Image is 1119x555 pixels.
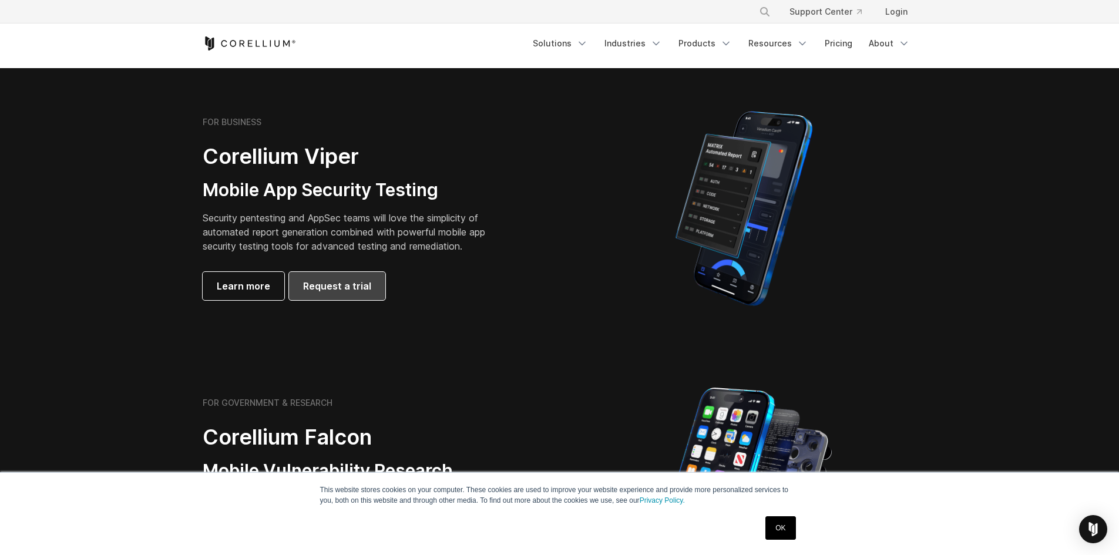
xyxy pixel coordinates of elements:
a: Solutions [526,33,595,54]
span: Learn more [217,279,270,293]
a: Learn more [203,272,284,300]
a: Corellium Home [203,36,296,51]
p: This website stores cookies on your computer. These cookies are used to improve your website expe... [320,485,799,506]
p: Security pentesting and AppSec teams will love the simplicity of automated report generation comb... [203,211,503,253]
div: Navigation Menu [526,33,917,54]
h6: FOR GOVERNMENT & RESEARCH [203,398,332,408]
h3: Mobile App Security Testing [203,179,503,201]
a: Request a trial [289,272,385,300]
span: Request a trial [303,279,371,293]
a: OK [765,516,795,540]
a: Privacy Policy. [640,496,685,504]
a: Products [671,33,739,54]
a: Support Center [780,1,871,22]
a: Industries [597,33,669,54]
button: Search [754,1,775,22]
a: Pricing [818,33,859,54]
div: Navigation Menu [745,1,917,22]
h3: Mobile Vulnerability Research [203,460,532,482]
h2: Corellium Falcon [203,424,532,450]
a: Login [876,1,917,22]
img: Corellium MATRIX automated report on iPhone showing app vulnerability test results across securit... [656,106,832,311]
h6: FOR BUSINESS [203,117,261,127]
a: About [862,33,917,54]
h2: Corellium Viper [203,143,503,170]
div: Open Intercom Messenger [1079,515,1107,543]
a: Resources [741,33,815,54]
